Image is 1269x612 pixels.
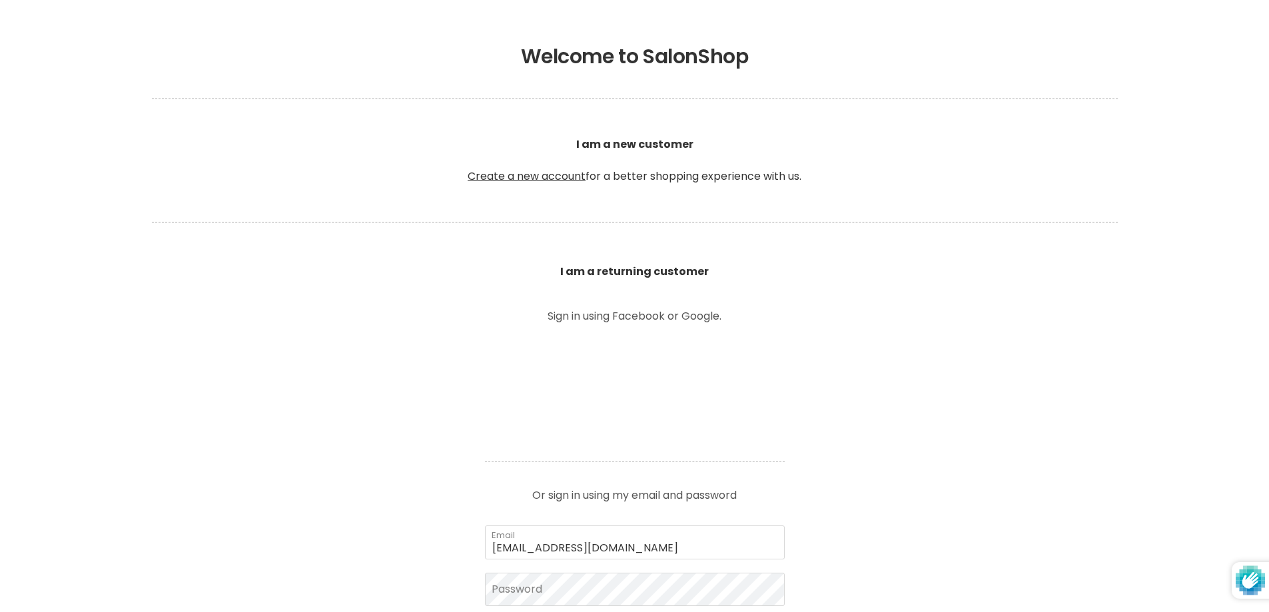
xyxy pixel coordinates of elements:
a: Create a new account [468,168,586,184]
img: Protected by hCaptcha [1236,562,1265,599]
b: I am a new customer [576,137,693,152]
p: Sign in using Facebook or Google. [485,311,785,322]
iframe: Social Login Buttons [485,340,785,440]
b: I am a returning customer [560,264,709,279]
p: Or sign in using my email and password [485,479,785,501]
h1: Welcome to SalonShop [152,45,1118,69]
p: for a better shopping experience with us. [152,105,1118,216]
